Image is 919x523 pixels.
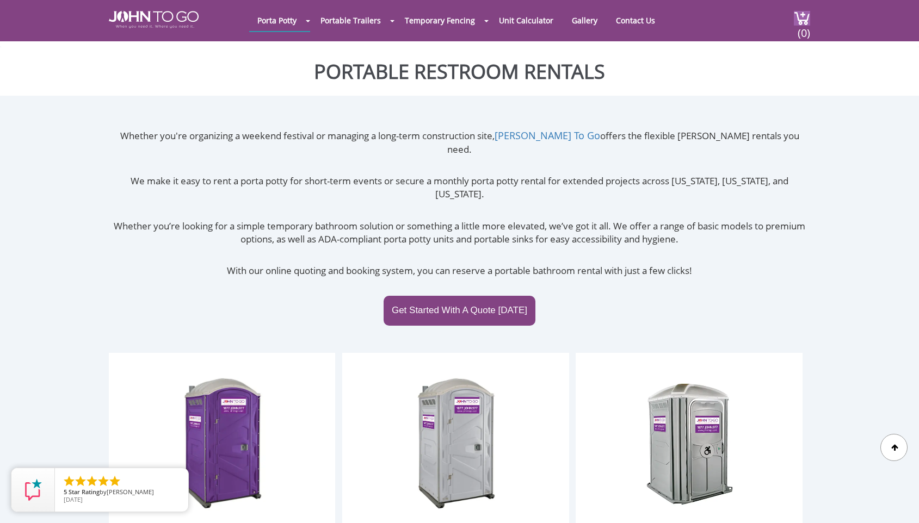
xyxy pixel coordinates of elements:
span: 5 [64,488,67,496]
button: Live Chat [875,480,919,523]
p: We make it easy to rent a porta potty for short-term events or secure a monthly porta potty renta... [109,175,810,201]
li:  [108,475,121,488]
span: by [64,489,180,496]
p: Whether you're organizing a weekend festival or managing a long-term construction site, offers th... [109,129,810,156]
img: Review Rating [22,479,44,501]
span: [DATE] [64,495,83,503]
a: Gallery [564,10,606,31]
li:  [63,475,76,488]
p: Whether you’re looking for a simple temporary bathroom solution or something a little more elevat... [109,220,810,246]
p: With our online quoting and booking system, you can reserve a portable bathroom rental with just ... [109,264,810,277]
a: Unit Calculator [491,10,562,31]
li:  [85,475,98,488]
span: [PERSON_NAME] [107,488,154,496]
li:  [74,475,87,488]
a: Temporary Fencing [397,10,483,31]
img: JOHN to go [109,11,199,28]
a: Porta Potty [249,10,305,31]
span: Star Rating [69,488,100,496]
a: [PERSON_NAME] To Go [495,129,600,142]
img: ADA Handicapped Accessible Unit [646,375,733,510]
img: cart a [794,11,810,26]
span: (0) [797,17,810,40]
a: Portable Trailers [312,10,389,31]
a: Contact Us [608,10,663,31]
a: Get Started With A Quote [DATE] [384,296,535,325]
li:  [97,475,110,488]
